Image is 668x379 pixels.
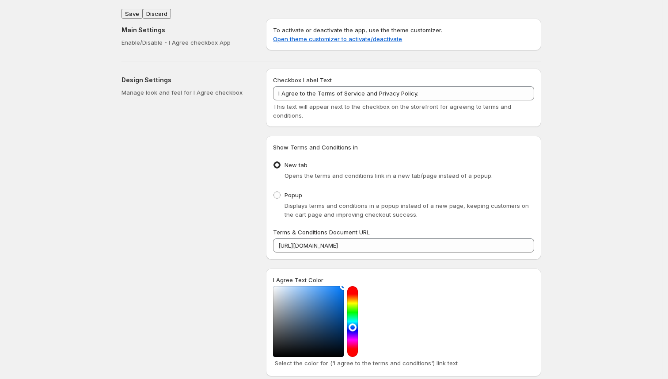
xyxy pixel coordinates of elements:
input: https://yourstoredomain.com/termsandconditions.html [273,238,534,253]
p: To activate or deactivate the app, use the theme customizer. [273,26,534,43]
span: Opens the terms and conditions link in a new tab/page instead of a popup. [285,172,493,179]
span: Displays terms and conditions in a popup instead of a new page, keeping customers on the cart pag... [285,202,529,218]
p: Select the color for ('I agree to the terms and conditions') link text [275,359,532,368]
label: I Agree Text Color [273,276,323,284]
p: Manage look and feel for I Agree checkbox [121,88,252,97]
span: Popup [285,191,302,199]
span: Checkbox Label Text [273,77,332,84]
a: Open theme customizer to activate/deactivate [273,35,402,42]
span: This text will appear next to the checkbox on the storefront for agreeing to terms and conditions. [273,103,511,119]
h2: Main Settings [121,26,252,34]
iframe: Tidio Chat [547,322,664,364]
button: Save [121,9,143,19]
h2: Design Settings [121,76,252,84]
p: Enable/Disable - I Agree checkbox App [121,38,252,47]
span: Terms & Conditions Document URL [273,229,370,236]
span: Show Terms and Conditions in [273,144,358,151]
span: New tab [285,161,307,168]
button: Discard [143,9,171,19]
